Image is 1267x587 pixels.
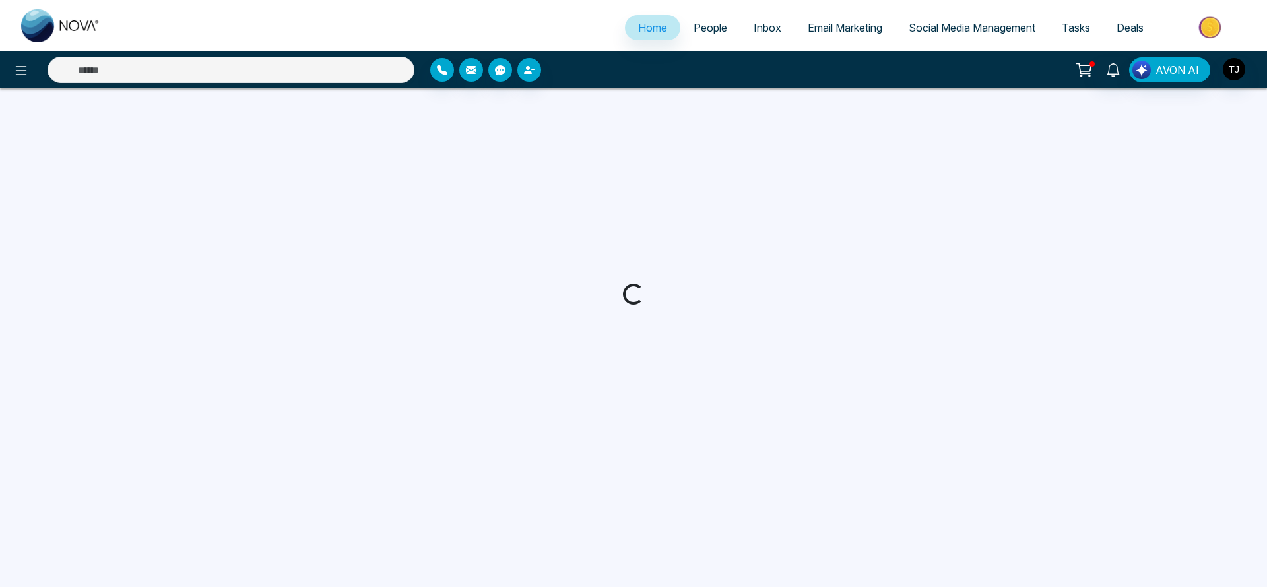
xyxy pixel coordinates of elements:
span: Social Media Management [909,21,1035,34]
img: Market-place.gif [1163,13,1259,42]
span: Deals [1117,21,1144,34]
span: Inbox [754,21,781,34]
span: Email Marketing [808,21,882,34]
a: Home [625,15,680,40]
span: AVON AI [1155,62,1199,78]
img: User Avatar [1223,58,1245,80]
span: People [694,21,727,34]
a: Deals [1103,15,1157,40]
button: AVON AI [1129,57,1210,82]
a: Inbox [740,15,795,40]
a: People [680,15,740,40]
a: Social Media Management [895,15,1049,40]
span: Home [638,21,667,34]
a: Tasks [1049,15,1103,40]
img: Nova CRM Logo [21,9,100,42]
span: Tasks [1062,21,1090,34]
img: Lead Flow [1132,61,1151,79]
a: Email Marketing [795,15,895,40]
